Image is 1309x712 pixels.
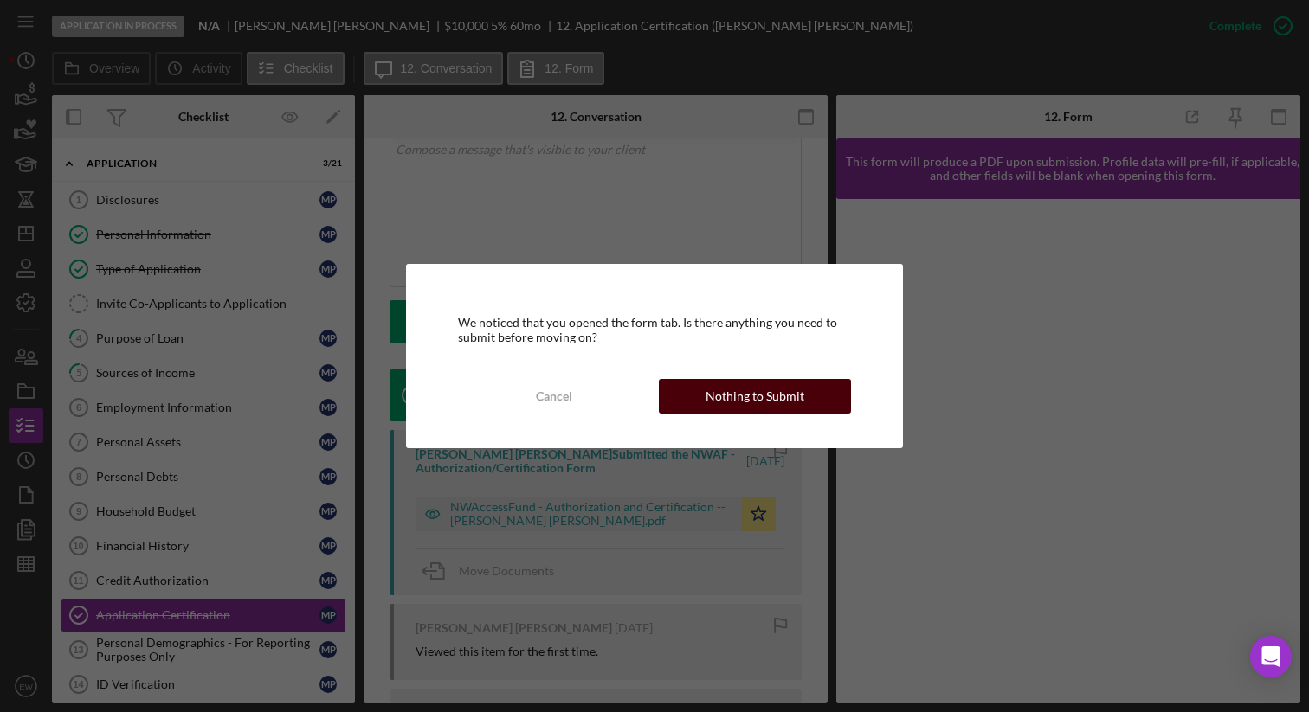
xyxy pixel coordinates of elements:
[659,379,851,414] button: Nothing to Submit
[458,379,650,414] button: Cancel
[706,379,804,414] div: Nothing to Submit
[458,316,851,343] div: We noticed that you opened the form tab. Is there anything you need to submit before moving on?
[1250,636,1292,677] div: Open Intercom Messenger
[536,379,572,414] div: Cancel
